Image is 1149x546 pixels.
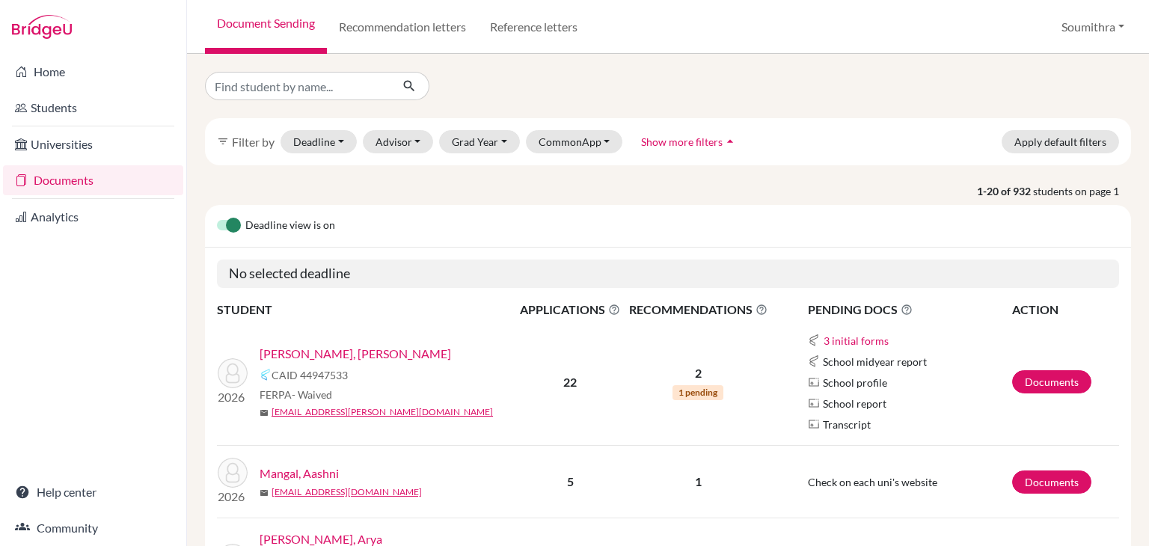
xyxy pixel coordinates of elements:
button: Deadline [281,130,357,153]
span: mail [260,408,269,417]
button: CommonApp [526,130,623,153]
a: Analytics [3,202,183,232]
span: CAID 44947533 [272,367,348,383]
a: [PERSON_NAME], [PERSON_NAME] [260,345,451,363]
img: Parchments logo [808,418,820,430]
a: Mangal, Aashni [260,464,339,482]
a: Home [3,57,183,87]
span: School profile [823,375,887,390]
img: Bridge-U [12,15,72,39]
p: 2026 [218,388,248,406]
p: 2026 [218,488,248,506]
a: [EMAIL_ADDRESS][DOMAIN_NAME] [272,485,422,499]
a: Documents [3,165,183,195]
span: PENDING DOCS [808,301,1011,319]
span: Check on each uni's website [808,476,937,488]
b: 5 [567,474,574,488]
th: ACTION [1011,300,1119,319]
span: Deadline view is on [245,217,335,235]
i: arrow_drop_up [723,134,738,149]
span: APPLICATIONS [517,301,623,319]
button: Show more filtersarrow_drop_up [628,130,750,153]
span: - Waived [292,388,332,401]
button: Advisor [363,130,434,153]
th: STUDENT [217,300,516,319]
img: Mangal, Aashni [218,458,248,488]
img: Common App logo [260,369,272,381]
img: Abhay Feagans, Aanika [218,358,248,388]
strong: 1-20 of 932 [977,183,1033,199]
i: filter_list [217,135,229,147]
img: Common App logo [808,355,820,367]
span: FERPA [260,387,332,402]
h5: No selected deadline [217,260,1119,288]
p: 2 [625,364,771,382]
span: Show more filters [641,135,723,148]
span: students on page 1 [1033,183,1131,199]
input: Find student by name... [205,72,390,100]
span: Transcript [823,417,871,432]
p: 1 [625,473,771,491]
a: Documents [1012,370,1091,393]
b: 22 [563,375,577,389]
span: RECOMMENDATIONS [625,301,771,319]
span: Filter by [232,135,275,149]
span: 1 pending [672,385,723,400]
img: Parchments logo [808,397,820,409]
button: Apply default filters [1002,130,1119,153]
a: Community [3,513,183,543]
img: Parchments logo [808,376,820,388]
button: Grad Year [439,130,520,153]
span: mail [260,488,269,497]
img: Common App logo [808,334,820,346]
a: Documents [1012,470,1091,494]
a: Universities [3,129,183,159]
a: Help center [3,477,183,507]
a: Students [3,93,183,123]
span: School report [823,396,886,411]
a: [EMAIL_ADDRESS][PERSON_NAME][DOMAIN_NAME] [272,405,493,419]
button: 3 initial forms [823,332,889,349]
button: Soumithra [1055,13,1131,41]
span: School midyear report [823,354,927,369]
